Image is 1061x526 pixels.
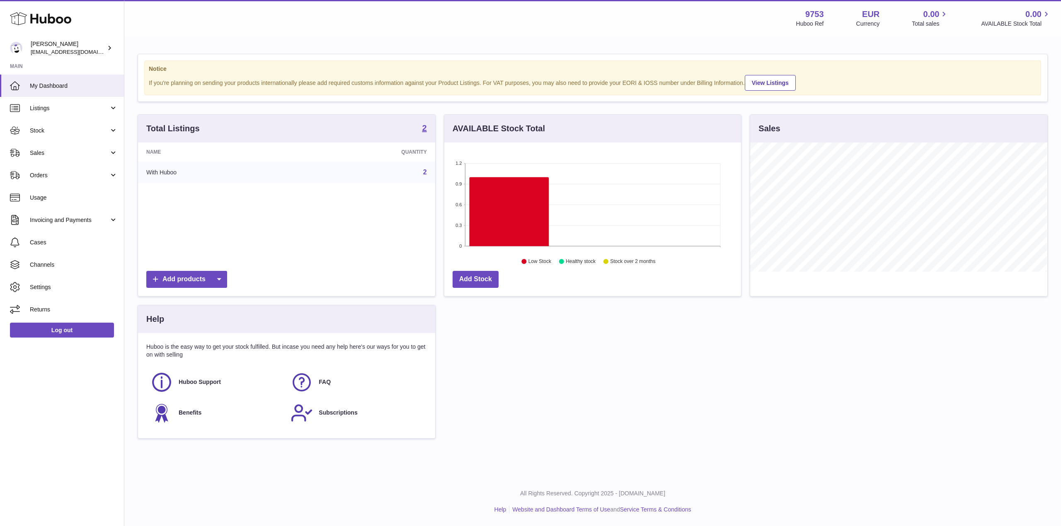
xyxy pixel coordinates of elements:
span: 0.00 [1025,9,1042,20]
span: Benefits [179,409,201,417]
a: 0.00 Total sales [912,9,949,28]
span: 0.00 [923,9,940,20]
a: 0.00 AVAILABLE Stock Total [981,9,1051,28]
a: Benefits [150,402,282,424]
text: Low Stock [528,259,552,265]
a: Service Terms & Conditions [620,506,691,513]
text: 0.9 [455,181,462,186]
span: Cases [30,239,118,246]
a: Log out [10,323,114,338]
div: [PERSON_NAME] [31,40,105,56]
th: Name [138,142,295,162]
span: Returns [30,306,118,314]
a: View Listings [745,75,796,91]
a: FAQ [291,371,422,393]
h3: Help [146,314,164,325]
span: Invoicing and Payments [30,216,109,224]
span: [EMAIL_ADDRESS][DOMAIN_NAME] [31,48,122,55]
a: Add products [146,271,227,288]
h3: Sales [758,123,780,134]
a: Website and Dashboard Terms of Use [512,506,610,513]
div: If you're planning on sending your products internationally please add required customs informati... [149,74,1037,91]
a: 2 [422,124,427,134]
li: and [509,506,691,514]
p: All Rights Reserved. Copyright 2025 - [DOMAIN_NAME] [131,490,1054,497]
span: Usage [30,194,118,202]
text: Healthy stock [566,259,596,265]
th: Quantity [295,142,435,162]
span: Listings [30,104,109,112]
span: Total sales [912,20,949,28]
span: Orders [30,171,109,179]
span: Channels [30,261,118,269]
h3: AVAILABLE Stock Total [453,123,545,134]
a: Help [494,506,506,513]
div: Currency [856,20,880,28]
a: Subscriptions [291,402,422,424]
a: Add Stock [453,271,499,288]
text: Stock over 2 months [610,259,655,265]
span: Settings [30,283,118,291]
strong: EUR [862,9,879,20]
text: 0 [459,244,462,249]
a: Huboo Support [150,371,282,393]
img: info@welovenoni.com [10,42,22,54]
strong: 2 [422,124,427,132]
td: With Huboo [138,162,295,183]
strong: Notice [149,65,1037,73]
text: 1.2 [455,161,462,166]
p: Huboo is the easy way to get your stock fulfilled. But incase you need any help here's our ways f... [146,343,427,359]
span: Stock [30,127,109,135]
h3: Total Listings [146,123,200,134]
span: My Dashboard [30,82,118,90]
span: Subscriptions [319,409,357,417]
span: Huboo Support [179,378,221,386]
text: 0.6 [455,202,462,207]
strong: 9753 [805,9,824,20]
text: 0.3 [455,223,462,228]
span: Sales [30,149,109,157]
span: AVAILABLE Stock Total [981,20,1051,28]
div: Huboo Ref [796,20,824,28]
a: 2 [423,169,427,176]
span: FAQ [319,378,331,386]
